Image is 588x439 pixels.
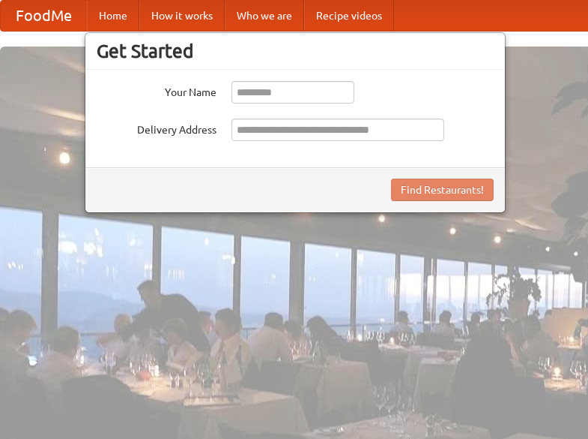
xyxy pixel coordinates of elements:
[97,119,216,137] label: Delivery Address
[97,40,494,62] h3: Get Started
[87,1,139,31] a: Home
[1,1,87,31] a: FoodMe
[391,179,494,201] button: Find Restaurants!
[304,1,394,31] a: Recipe videos
[139,1,225,31] a: How it works
[97,81,216,100] label: Your Name
[225,1,304,31] a: Who we are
